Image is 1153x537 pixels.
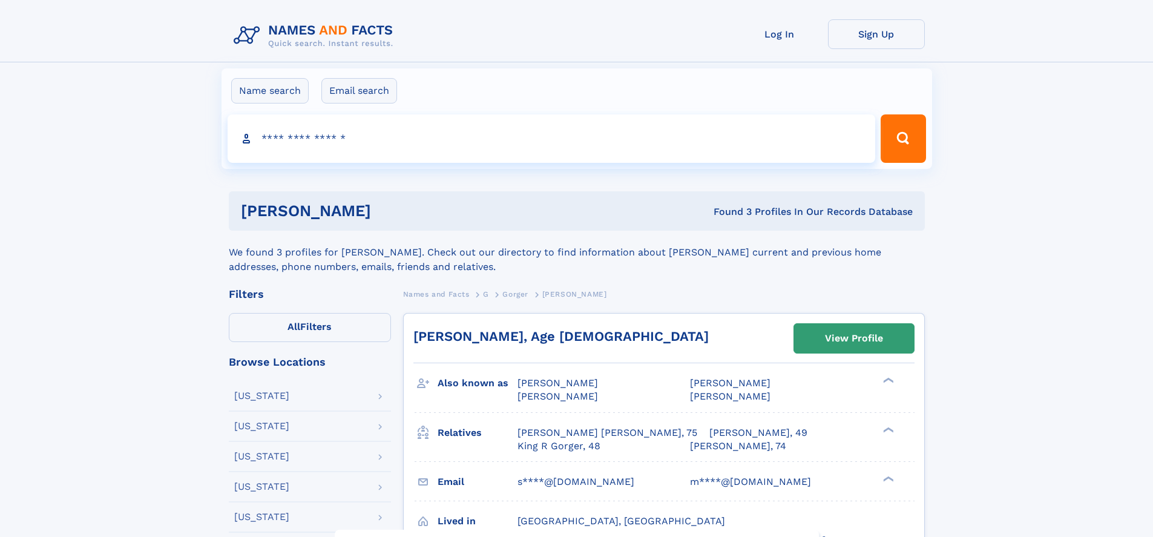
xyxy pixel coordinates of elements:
[234,421,289,431] div: [US_STATE]
[234,452,289,461] div: [US_STATE]
[228,114,876,163] input: search input
[690,440,786,453] a: [PERSON_NAME], 74
[229,357,391,367] div: Browse Locations
[234,482,289,492] div: [US_STATE]
[880,377,895,384] div: ❯
[880,475,895,483] div: ❯
[517,377,598,389] span: [PERSON_NAME]
[403,286,470,301] a: Names and Facts
[517,426,697,440] a: [PERSON_NAME] [PERSON_NAME], 75
[321,78,397,104] label: Email search
[690,390,770,402] span: [PERSON_NAME]
[229,231,925,274] div: We found 3 profiles for [PERSON_NAME]. Check out our directory to find information about [PERSON_...
[229,289,391,300] div: Filters
[731,19,828,49] a: Log In
[241,203,542,219] h1: [PERSON_NAME]
[517,390,598,402] span: [PERSON_NAME]
[483,286,489,301] a: G
[483,290,489,298] span: G
[234,391,289,401] div: [US_STATE]
[438,373,517,394] h3: Also known as
[502,286,528,301] a: Gorger
[690,377,770,389] span: [PERSON_NAME]
[825,325,883,352] div: View Profile
[881,114,925,163] button: Search Button
[517,440,600,453] a: King R Gorger, 48
[880,426,895,433] div: ❯
[231,78,309,104] label: Name search
[502,290,528,298] span: Gorger
[517,515,725,527] span: [GEOGRAPHIC_DATA], [GEOGRAPHIC_DATA]
[438,472,517,492] h3: Email
[229,313,391,342] label: Filters
[542,205,913,219] div: Found 3 Profiles In Our Records Database
[709,426,807,440] a: [PERSON_NAME], 49
[438,511,517,532] h3: Lived in
[828,19,925,49] a: Sign Up
[234,512,289,522] div: [US_STATE]
[542,290,607,298] span: [PERSON_NAME]
[413,329,709,344] a: [PERSON_NAME], Age [DEMOGRAPHIC_DATA]
[229,19,403,52] img: Logo Names and Facts
[287,321,300,332] span: All
[794,324,914,353] a: View Profile
[438,423,517,443] h3: Relatives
